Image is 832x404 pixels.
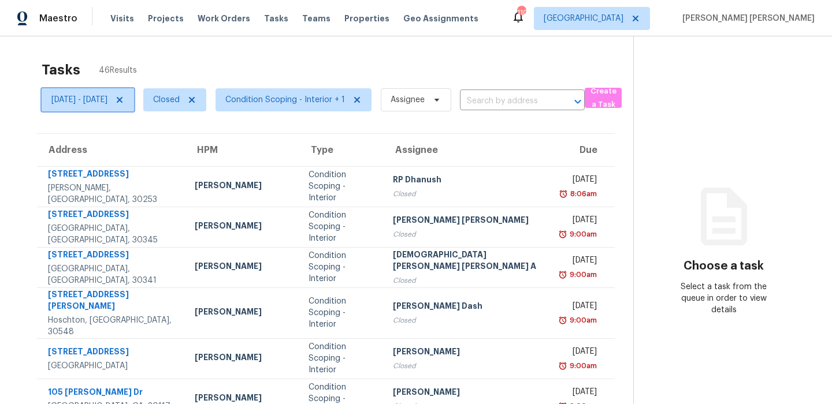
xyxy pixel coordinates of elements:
div: [DATE] [564,174,597,188]
span: [PERSON_NAME] [PERSON_NAME] [678,13,815,24]
span: Teams [302,13,330,24]
div: [STREET_ADDRESS] [48,208,176,223]
div: Condition Scoping - Interior [309,169,374,204]
img: Overdue Alarm Icon [558,269,567,280]
span: Properties [344,13,389,24]
div: [DATE] [564,386,597,401]
div: 9:00am [567,315,597,326]
input: Search by address [460,92,552,110]
th: Due [555,134,615,166]
div: Select a task from the queue in order to view details [679,281,768,316]
span: Assignee [391,94,425,106]
div: [PERSON_NAME] [393,346,545,360]
div: [PERSON_NAME] [195,179,290,194]
div: Closed [393,315,545,326]
div: RP Dhanush [393,174,545,188]
div: Condition Scoping - Interior [309,341,374,376]
div: [GEOGRAPHIC_DATA] [48,360,176,372]
div: 110 [517,7,525,18]
div: 9:00am [567,229,597,240]
button: Create a Task [585,88,622,108]
div: [DATE] [564,346,597,360]
span: Tasks [264,14,288,23]
h3: Choose a task [684,260,764,272]
div: Condition Scoping - Interior [309,250,374,285]
div: [PERSON_NAME], [GEOGRAPHIC_DATA], 30253 [48,182,176,205]
img: Overdue Alarm Icon [558,315,567,326]
span: Visits [110,13,134,24]
div: Closed [393,275,545,286]
button: Open [570,93,586,110]
div: [PERSON_NAME] [195,306,290,320]
div: [STREET_ADDRESS][PERSON_NAME] [48,289,176,315]
div: [STREET_ADDRESS] [48,346,176,360]
div: [STREET_ADDRESS] [48,168,176,182]
span: Closed [153,94,180,106]
div: [GEOGRAPHIC_DATA], [GEOGRAPHIC_DATA], 30341 [48,263,176,286]
span: Projects [148,13,184,24]
div: [DATE] [564,214,597,229]
div: [PERSON_NAME] [393,386,545,401]
span: Maestro [39,13,77,24]
span: 46 Results [99,65,137,76]
div: [PERSON_NAME] [195,351,290,366]
span: Geo Assignments [403,13,478,24]
th: Assignee [384,134,555,166]
th: Type [299,134,384,166]
img: Overdue Alarm Icon [559,188,568,200]
div: 9:00am [567,269,597,280]
div: [PERSON_NAME] [195,260,290,275]
div: [PERSON_NAME] [195,220,290,234]
div: Closed [393,229,545,240]
div: Condition Scoping - Interior [309,295,374,330]
div: Condition Scoping - Interior [309,210,374,244]
div: [STREET_ADDRESS] [48,249,176,263]
span: [GEOGRAPHIC_DATA] [544,13,623,24]
div: Closed [393,188,545,200]
span: Condition Scoping - Interior + 1 [225,94,345,106]
div: [DATE] [564,300,597,315]
div: [DEMOGRAPHIC_DATA][PERSON_NAME] [PERSON_NAME] A [393,249,545,275]
th: HPM [185,134,299,166]
div: Hoschton, [GEOGRAPHIC_DATA], 30548 [48,315,176,338]
span: Work Orders [198,13,250,24]
span: [DATE] - [DATE] [51,94,107,106]
div: [PERSON_NAME] [PERSON_NAME] [393,214,545,229]
div: [GEOGRAPHIC_DATA], [GEOGRAPHIC_DATA], 30345 [48,223,176,246]
h2: Tasks [42,64,80,76]
div: Closed [393,360,545,372]
th: Address [37,134,185,166]
span: Create a Task [590,85,616,111]
div: 105 [PERSON_NAME] Dr [48,386,176,401]
img: Overdue Alarm Icon [558,360,567,372]
div: [DATE] [564,255,597,269]
div: [PERSON_NAME] Dash [393,300,545,315]
div: 9:00am [567,360,597,372]
div: 8:06am [568,188,597,200]
img: Overdue Alarm Icon [558,229,567,240]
